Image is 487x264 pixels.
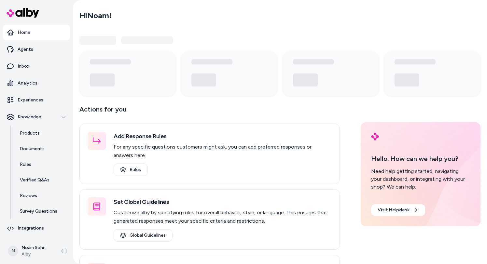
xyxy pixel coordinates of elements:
p: Noam Sohn [21,244,46,251]
span: Alby [21,251,46,257]
p: Documents [20,146,45,152]
p: Customize alby by specifying rules for overall behavior, style, or language. This ensures that ge... [114,208,332,225]
a: Rules [13,157,70,172]
p: Integrations [18,225,44,231]
p: Actions for you [79,104,340,120]
p: Home [18,29,30,36]
p: Knowledge [18,114,41,120]
p: Agents [18,46,33,53]
a: Documents [13,141,70,157]
p: Analytics [18,80,37,86]
p: Reviews [20,192,37,199]
h2: Hi Noam ! [79,11,111,20]
a: Products [13,125,70,141]
a: Visit Helpdesk [371,204,425,216]
h3: Add Response Rules [114,132,332,141]
img: alby Logo [371,133,379,140]
a: Agents [3,42,70,57]
a: Rules [114,164,148,176]
img: alby Logo [7,8,39,18]
a: Experiences [3,92,70,108]
a: Analytics [3,75,70,91]
p: Verified Q&As [20,177,49,183]
p: Experiences [18,97,43,103]
a: Inbox [3,59,70,74]
button: NNoam SohnAlby [4,241,56,261]
p: Products [20,130,40,137]
p: Rules [20,161,31,168]
button: Knowledge [3,109,70,125]
p: Inbox [18,63,29,70]
p: For any specific questions customers might ask, you can add preferred responses or answers here. [114,143,332,160]
p: Survey Questions [20,208,57,215]
a: Verified Q&As [13,172,70,188]
a: Home [3,25,70,40]
h3: Set Global Guidelines [114,197,332,206]
a: Survey Questions [13,204,70,219]
div: Need help getting started, navigating your dashboard, or integrating with your shop? We can help. [371,167,470,191]
a: Reviews [13,188,70,204]
a: Global Guidelines [114,229,173,242]
span: N [8,246,18,256]
a: Integrations [3,220,70,236]
p: Hello. How can we help you? [371,154,470,164]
